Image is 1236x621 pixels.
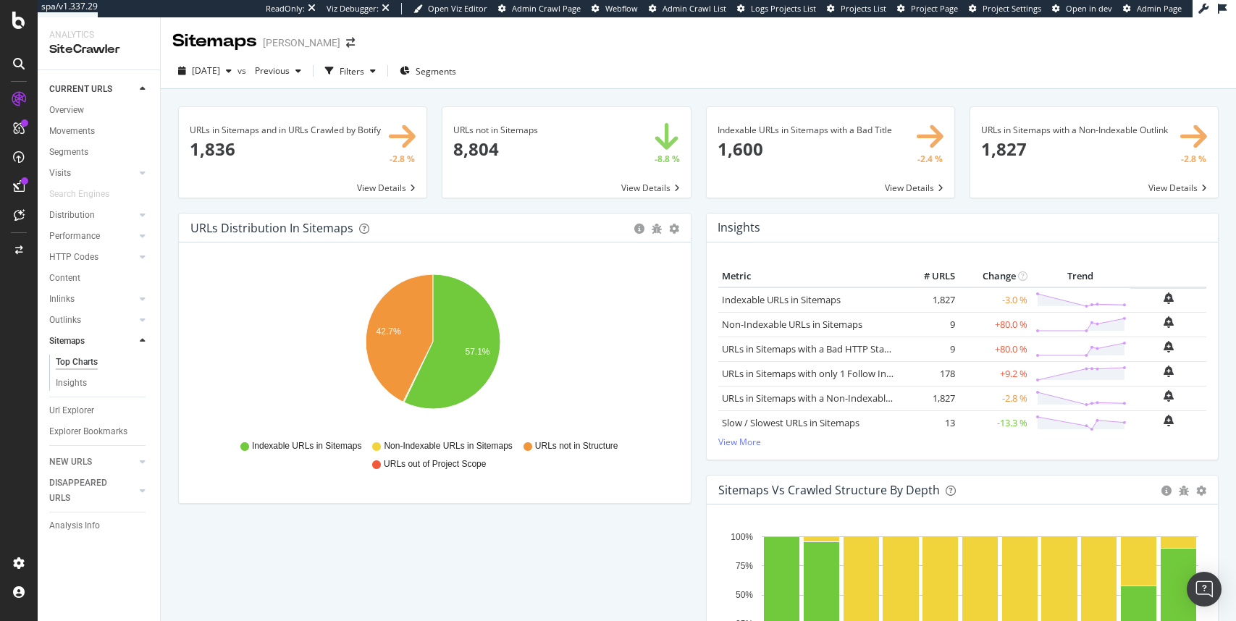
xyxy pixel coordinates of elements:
text: 57.1% [466,347,490,357]
span: URLs not in Structure [535,440,618,452]
td: 13 [901,410,959,435]
div: Movements [49,124,95,139]
div: CURRENT URLS [49,82,112,97]
td: -2.8 % [959,386,1031,410]
div: Sitemaps vs Crawled Structure by Depth [718,483,940,497]
span: URLs out of Project Scope [384,458,486,470]
td: +9.2 % [959,361,1031,386]
a: Logs Projects List [737,3,816,14]
button: Segments [394,59,462,83]
div: HTTP Codes [49,250,98,265]
div: SiteCrawler [49,41,148,58]
div: DISAPPEARED URLS [49,476,122,506]
span: Project Settings [983,3,1041,14]
span: Previous [249,64,290,77]
a: Open in dev [1052,3,1112,14]
a: View More [718,436,1207,448]
div: Distribution [49,208,95,223]
div: Analytics [49,29,148,41]
td: -3.0 % [959,287,1031,313]
a: Project Settings [969,3,1041,14]
td: +80.0 % [959,312,1031,337]
th: Metric [718,266,901,287]
div: bell-plus [1164,366,1174,377]
text: 100% [731,532,753,542]
button: Filters [319,59,382,83]
a: Top Charts [56,355,150,370]
div: gear [669,224,679,234]
div: gear [1196,486,1206,496]
a: NEW URLS [49,455,135,470]
a: Webflow [592,3,638,14]
div: ReadOnly: [266,3,305,14]
div: bell-plus [1164,415,1174,426]
span: Open in dev [1066,3,1112,14]
span: Projects List [841,3,886,14]
div: Outlinks [49,313,81,328]
span: Admin Page [1137,3,1182,14]
span: Non-Indexable URLs in Sitemaps [384,440,512,452]
a: Sitemaps [49,334,135,349]
div: Url Explorer [49,403,94,418]
th: Trend [1031,266,1130,287]
div: Overview [49,103,84,118]
div: Analysis Info [49,518,100,533]
div: circle-info [1161,486,1172,496]
span: Webflow [605,3,638,14]
td: 178 [901,361,959,386]
button: Previous [249,59,307,83]
td: -13.3 % [959,410,1031,435]
span: Open Viz Editor [428,3,487,14]
svg: A chart. [190,266,676,434]
div: NEW URLS [49,455,92,470]
span: Logs Projects List [751,3,816,14]
div: Top Charts [56,355,98,370]
a: Movements [49,124,150,139]
th: # URLS [901,266,959,287]
a: Admin Page [1123,3,1182,14]
a: Overview [49,103,150,118]
div: Search Engines [49,187,109,202]
div: Sitemaps [49,334,85,349]
text: 50% [735,590,752,600]
span: Indexable URLs in Sitemaps [252,440,361,452]
div: Inlinks [49,292,75,307]
div: circle-info [634,224,644,234]
div: bell-plus [1164,341,1174,352]
span: Project Page [911,3,958,14]
div: URLs Distribution in Sitemaps [190,221,353,235]
td: 1,827 [901,287,959,313]
span: Admin Crawl Page [512,3,581,14]
button: [DATE] [172,59,237,83]
a: DISAPPEARED URLS [49,476,135,506]
a: Project Page [897,3,958,14]
a: Projects List [827,3,886,14]
a: Admin Crawl Page [498,3,581,14]
span: Segments [416,65,456,77]
a: URLs in Sitemaps with a Bad HTTP Status Code [722,342,922,355]
a: Performance [49,229,135,244]
a: Indexable URLs in Sitemaps [722,293,841,306]
a: URLs in Sitemaps with only 1 Follow Inlink [722,367,901,380]
a: Segments [49,145,150,160]
span: Admin Crawl List [663,3,726,14]
h4: Insights [718,218,760,237]
div: bell-plus [1164,292,1174,304]
a: Outlinks [49,313,135,328]
div: Content [49,271,80,286]
a: Search Engines [49,187,124,202]
div: Performance [49,229,100,244]
a: URLs in Sitemaps with a Non-Indexable Outlink [722,392,925,405]
span: 2025 Sep. 7th [192,64,220,77]
td: 1,827 [901,386,959,410]
div: bell-plus [1164,390,1174,402]
a: Slow / Slowest URLs in Sitemaps [722,416,859,429]
div: Filters [340,65,364,77]
div: Visits [49,166,71,181]
a: Content [49,271,150,286]
div: bell-plus [1164,316,1174,328]
text: 42.7% [377,326,401,337]
div: Open Intercom Messenger [1187,572,1222,607]
a: CURRENT URLS [49,82,135,97]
